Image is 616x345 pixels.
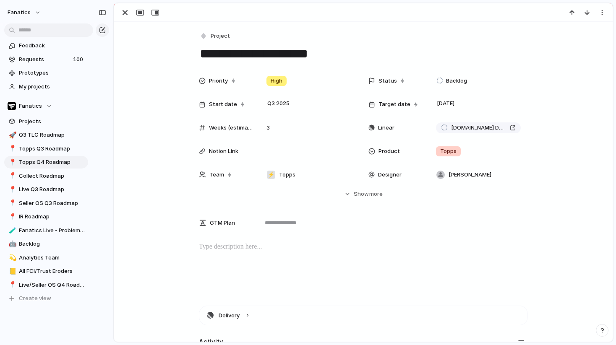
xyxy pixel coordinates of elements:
[378,100,410,109] span: Target date
[267,171,275,179] div: ⚡
[4,143,88,155] a: 📍Topps Q3 Roadmap
[263,124,273,132] span: 3
[4,292,88,305] button: Create view
[8,145,16,153] button: 📍
[209,124,253,132] span: Weeks (estimate)
[4,115,88,128] a: Projects
[4,39,88,52] a: Feedback
[9,212,15,222] div: 📍
[354,190,369,198] span: Show
[8,240,16,248] button: 🤖
[8,254,16,262] button: 💫
[19,267,85,275] span: All FCI/Trust Eroders
[19,226,85,235] span: Fanatics Live - Problem Areas
[9,253,15,262] div: 💫
[4,279,88,291] a: 📍Live/Seller OS Q4 Roadmap
[8,226,16,235] button: 🧪
[8,8,31,17] span: fanatics
[435,99,457,109] span: [DATE]
[19,131,85,139] span: Q3 TLC Roadmap
[8,131,16,139] button: 🚀
[4,238,88,250] a: 🤖Backlog
[4,265,88,278] a: 📒All FCI/Trust Eroders
[19,199,85,208] span: Seller OS Q3 Roadmap
[198,30,232,42] button: Project
[19,145,85,153] span: Topps Q3 Roadmap
[446,77,467,85] span: Backlog
[19,69,85,77] span: Prototypes
[9,130,15,140] div: 🚀
[4,53,88,66] a: Requests100
[8,172,16,180] button: 📍
[4,156,88,169] a: 📍Topps Q4 Roadmap
[211,32,230,40] span: Project
[369,190,383,198] span: more
[19,42,85,50] span: Feedback
[279,171,295,179] span: Topps
[378,77,397,85] span: Status
[440,147,457,156] span: Topps
[451,124,506,132] span: [DOMAIN_NAME] Deprecation
[4,197,88,210] a: 📍Seller OS Q3 Roadmap
[73,55,85,64] span: 100
[9,239,15,249] div: 🤖
[9,158,15,167] div: 📍
[19,83,85,91] span: My projects
[4,183,88,196] a: 📍Live Q3 Roadmap
[4,210,88,223] a: 📍IR Roadmap
[4,129,88,141] a: 🚀Q3 TLC Roadmap
[271,77,282,85] span: High
[8,267,16,275] button: 📒
[449,171,491,179] span: [PERSON_NAME]
[19,281,85,289] span: Live/Seller OS Q4 Roadmap
[19,213,85,221] span: IR Roadmap
[19,55,70,64] span: Requests
[4,224,88,237] a: 🧪Fanatics Live - Problem Areas
[19,185,85,194] span: Live Q3 Roadmap
[4,80,88,93] a: My projects
[19,254,85,262] span: Analytics Team
[378,124,394,132] span: Linear
[209,147,238,156] span: Notion Link
[378,147,400,156] span: Product
[4,6,45,19] button: fanatics
[8,199,16,208] button: 📍
[209,171,224,179] span: Team
[9,267,15,276] div: 📒
[378,171,402,179] span: Designer
[19,294,51,303] span: Create view
[19,172,85,180] span: Collect Roadmap
[19,102,42,110] span: Fanatics
[209,100,237,109] span: Start date
[8,158,16,166] button: 📍
[8,185,16,194] button: 📍
[9,198,15,208] div: 📍
[199,187,528,202] button: Showmore
[4,170,88,182] a: 📍Collect Roadmap
[9,171,15,181] div: 📍
[8,213,16,221] button: 📍
[9,144,15,153] div: 📍
[8,281,16,289] button: 📍
[4,67,88,79] a: Prototypes
[9,226,15,235] div: 🧪
[19,117,85,126] span: Projects
[4,252,88,264] a: 💫Analytics Team
[210,219,235,227] span: GTM Plan
[436,122,521,133] a: [DOMAIN_NAME] Deprecation
[199,306,527,325] button: Delivery
[19,240,85,248] span: Backlog
[209,77,228,85] span: Priority
[4,100,88,112] button: Fanatics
